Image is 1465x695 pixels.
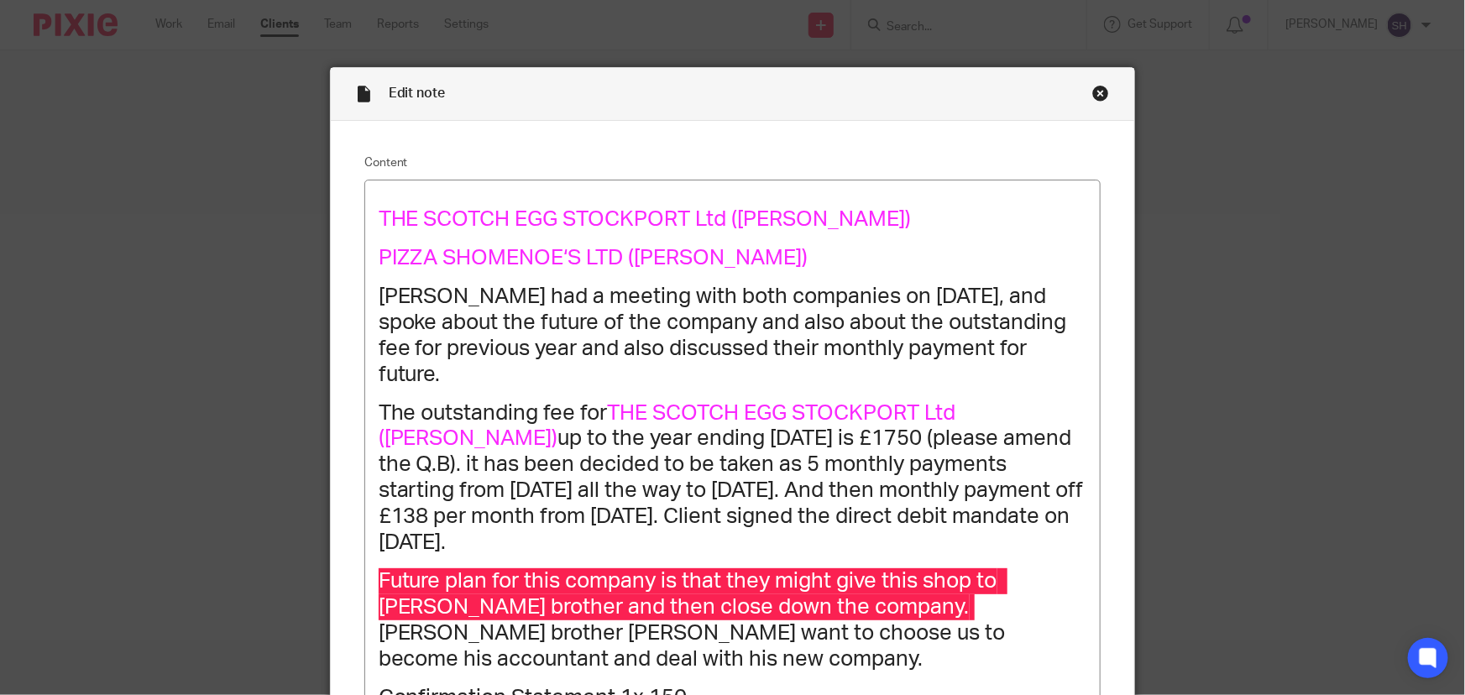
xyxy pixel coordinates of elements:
h1: [PERSON_NAME] had a meeting with both companies on [DATE], and spoke about the future of the comp... [379,284,1087,388]
div: Close this dialog window [1092,85,1109,102]
span: THE SCOTCH EGG STOCKPORT Ltd ([PERSON_NAME]) [379,208,912,230]
span: THE SCOTCH EGG STOCKPORT Ltd ([PERSON_NAME]) [379,402,961,450]
h1: Future plan for this company is that they might give this shop to [PERSON_NAME] brother and then ... [379,568,1087,672]
span: Edit note [389,86,446,100]
h1: The outstanding fee for up to the year ending [DATE] is £1750 (please amend the Q.B). it has been... [379,400,1087,557]
label: Content [364,154,1101,171]
span: PIZZA SHOMENOE‘S LTD ([PERSON_NAME]) [379,247,808,269]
